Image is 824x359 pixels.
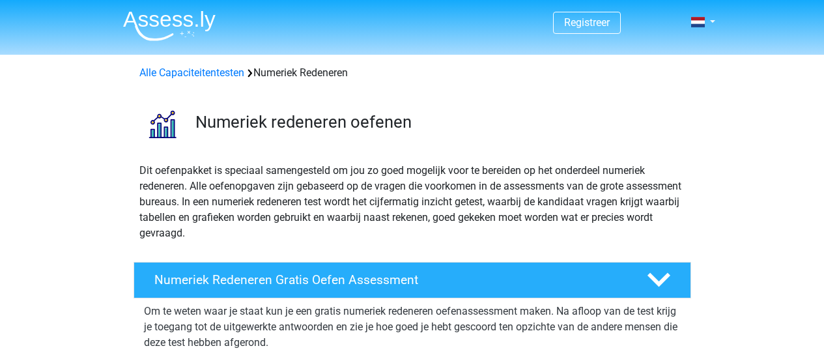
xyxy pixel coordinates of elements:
[128,262,696,298] a: Numeriek Redeneren Gratis Oefen Assessment
[144,304,681,351] p: Om te weten waar je staat kun je een gratis numeriek redeneren oefenassessment maken. Na afloop v...
[123,10,216,41] img: Assessly
[134,65,690,81] div: Numeriek Redeneren
[154,272,626,287] h4: Numeriek Redeneren Gratis Oefen Assessment
[139,66,244,79] a: Alle Capaciteitentesten
[139,163,685,241] p: Dit oefenpakket is speciaal samengesteld om jou zo goed mogelijk voor te bereiden op het onderdee...
[134,96,190,152] img: numeriek redeneren
[195,112,681,132] h3: Numeriek redeneren oefenen
[564,16,610,29] a: Registreer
